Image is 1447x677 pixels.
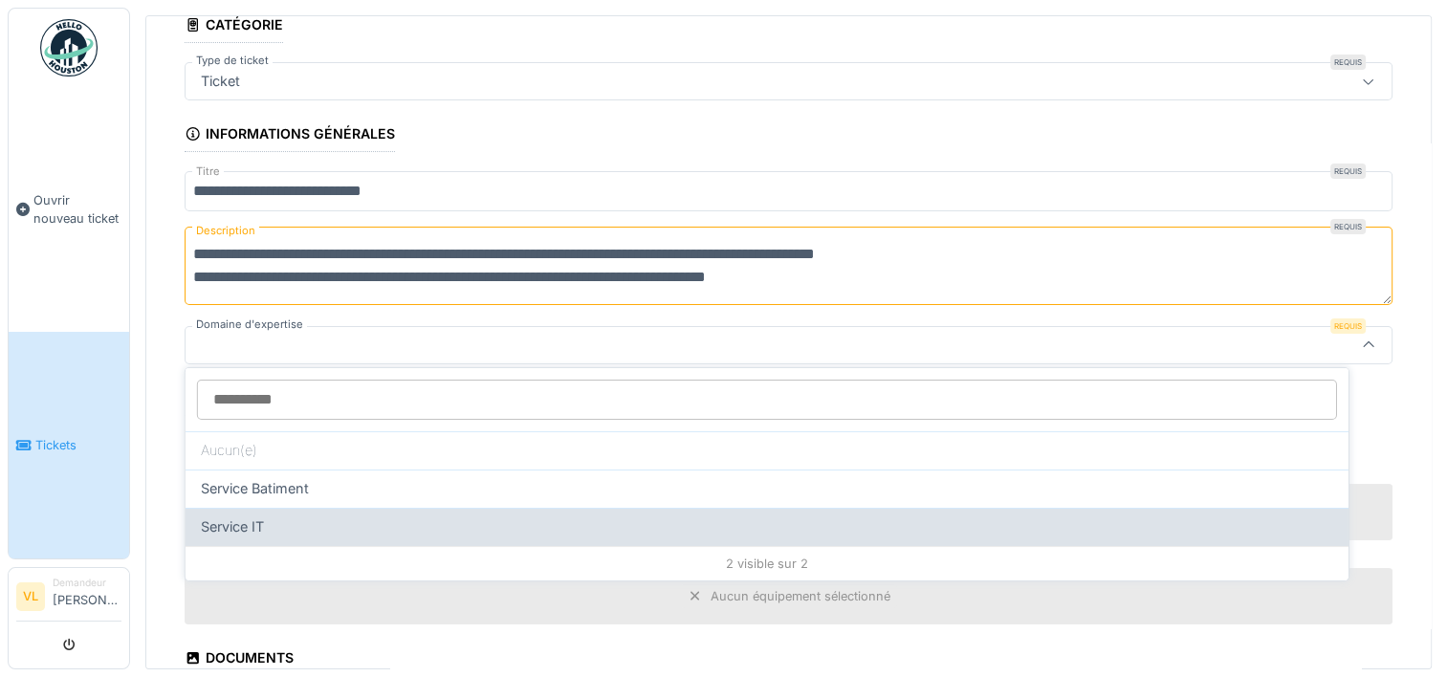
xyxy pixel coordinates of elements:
[1330,164,1366,179] div: Requis
[192,317,307,333] label: Domaine d'expertise
[201,478,309,499] span: Service Batiment
[35,436,121,454] span: Tickets
[193,71,248,92] div: Ticket
[33,191,121,228] span: Ouvrir nouveau ticket
[185,120,395,152] div: Informations générales
[53,576,121,617] li: [PERSON_NAME]
[1330,55,1366,70] div: Requis
[1330,219,1366,234] div: Requis
[192,219,259,243] label: Description
[16,582,45,611] li: VL
[192,53,273,69] label: Type de ticket
[53,576,121,590] div: Demandeur
[201,516,264,537] span: Service IT
[185,11,283,43] div: Catégorie
[9,332,129,558] a: Tickets
[1330,318,1366,334] div: Requis
[186,431,1348,470] div: Aucun(e)
[185,644,294,676] div: Documents
[711,587,890,605] div: Aucun équipement sélectionné
[16,576,121,622] a: VL Demandeur[PERSON_NAME]
[186,546,1348,580] div: 2 visible sur 2
[40,19,98,76] img: Badge_color-CXgf-gQk.svg
[9,87,129,332] a: Ouvrir nouveau ticket
[192,164,224,180] label: Titre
